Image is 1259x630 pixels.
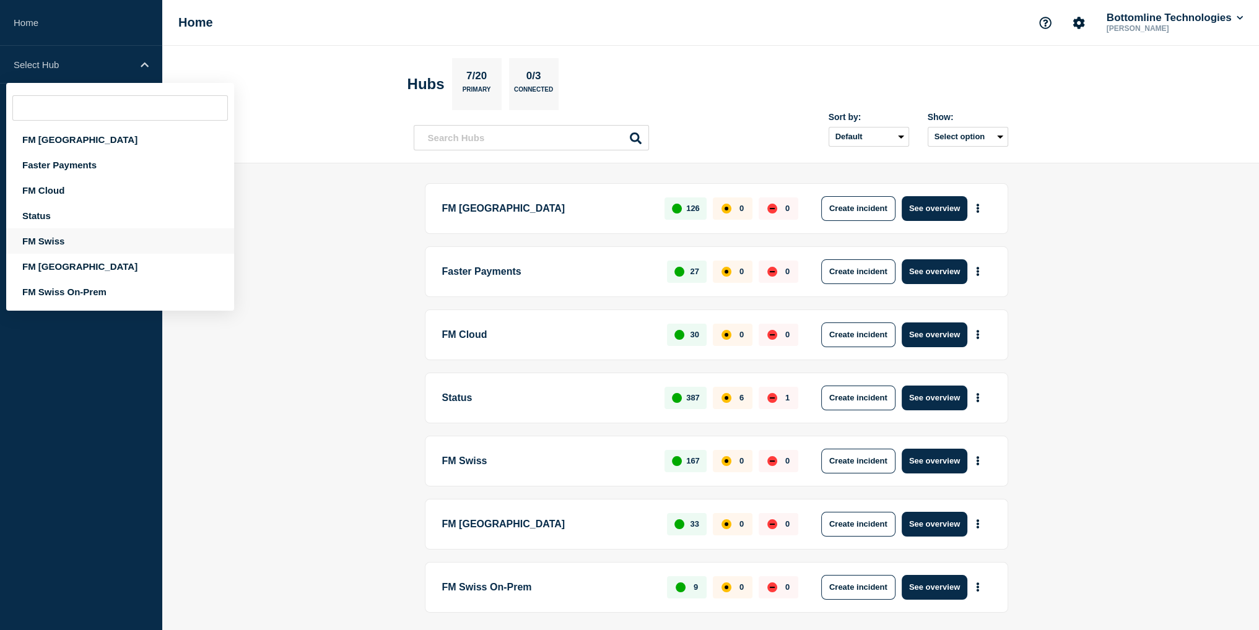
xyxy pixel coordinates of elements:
p: 0 [739,519,744,529]
div: FM Swiss On-Prem [6,279,234,304]
p: 0 [785,456,790,465]
div: up [674,519,684,529]
p: Status [442,386,651,410]
button: See overview [902,575,967,600]
p: FM Swiss [442,449,651,473]
button: Create incident [821,322,895,347]
p: 0 [739,267,744,276]
div: up [672,204,682,214]
p: 27 [690,267,699,276]
h2: Hubs [407,76,445,93]
p: FM [GEOGRAPHIC_DATA] [442,196,651,221]
h1: Home [178,15,213,30]
p: 9 [694,582,698,592]
p: Connected [514,86,553,99]
div: Faster Payments [6,152,234,178]
button: More actions [970,512,986,535]
button: Create incident [821,196,895,221]
p: Select Hub [14,59,133,70]
div: up [674,330,684,340]
p: 167 [686,456,700,465]
div: down [767,582,777,592]
p: 0 [739,456,744,465]
p: 6 [739,393,744,402]
div: down [767,204,777,214]
p: [PERSON_NAME] [1104,24,1233,33]
div: Show: [928,112,1008,122]
p: FM Swiss On-Prem [442,575,653,600]
p: FM Cloud [442,322,653,347]
p: 0 [785,330,790,339]
p: FM [GEOGRAPHIC_DATA] [442,512,653,537]
button: See overview [902,196,967,221]
div: affected [721,519,731,529]
div: affected [721,204,731,214]
button: More actions [970,197,986,220]
div: affected [721,393,731,403]
button: More actions [970,260,986,283]
p: 30 [690,330,699,339]
div: Sort by: [829,112,909,122]
div: affected [721,330,731,340]
div: up [672,456,682,466]
p: 0 [785,267,790,276]
p: 126 [686,204,700,213]
div: down [767,267,777,277]
div: down [767,456,777,466]
p: 33 [690,519,699,529]
div: FM Swiss [6,228,234,254]
div: down [767,393,777,403]
button: Create incident [821,259,895,284]
div: affected [721,456,731,466]
div: up [676,582,686,592]
button: More actions [970,449,986,472]
button: More actions [970,576,986,598]
button: More actions [970,386,986,409]
p: 0 [739,582,744,592]
button: Create incident [821,512,895,537]
p: 0 [785,582,790,592]
button: Account settings [1066,10,1092,36]
div: FM [GEOGRAPHIC_DATA] [6,254,234,279]
p: 387 [686,393,700,402]
p: 0 [739,330,744,339]
button: Select option [928,127,1008,147]
p: Faster Payments [442,259,653,284]
button: See overview [902,512,967,537]
div: affected [721,267,731,277]
button: Create incident [821,449,895,473]
div: FM Cloud [6,178,234,203]
div: up [672,393,682,403]
input: Search Hubs [414,125,649,150]
button: Bottomline Technologies [1104,12,1245,24]
div: down [767,330,777,340]
p: Primary [463,86,491,99]
button: See overview [902,259,967,284]
div: down [767,519,777,529]
select: Sort by [829,127,909,147]
div: affected [721,582,731,592]
p: 0 [785,519,790,529]
div: up [674,267,684,277]
p: 0 [785,204,790,213]
div: Status [6,203,234,228]
p: 7/20 [461,70,491,86]
button: More actions [970,323,986,346]
button: Support [1032,10,1058,36]
button: Create incident [821,386,895,410]
button: See overview [902,449,967,473]
button: Create incident [821,575,895,600]
button: See overview [902,386,967,410]
p: 1 [785,393,790,402]
div: FM [GEOGRAPHIC_DATA] [6,127,234,152]
p: 0/3 [521,70,546,86]
p: 0 [739,204,744,213]
button: See overview [902,322,967,347]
